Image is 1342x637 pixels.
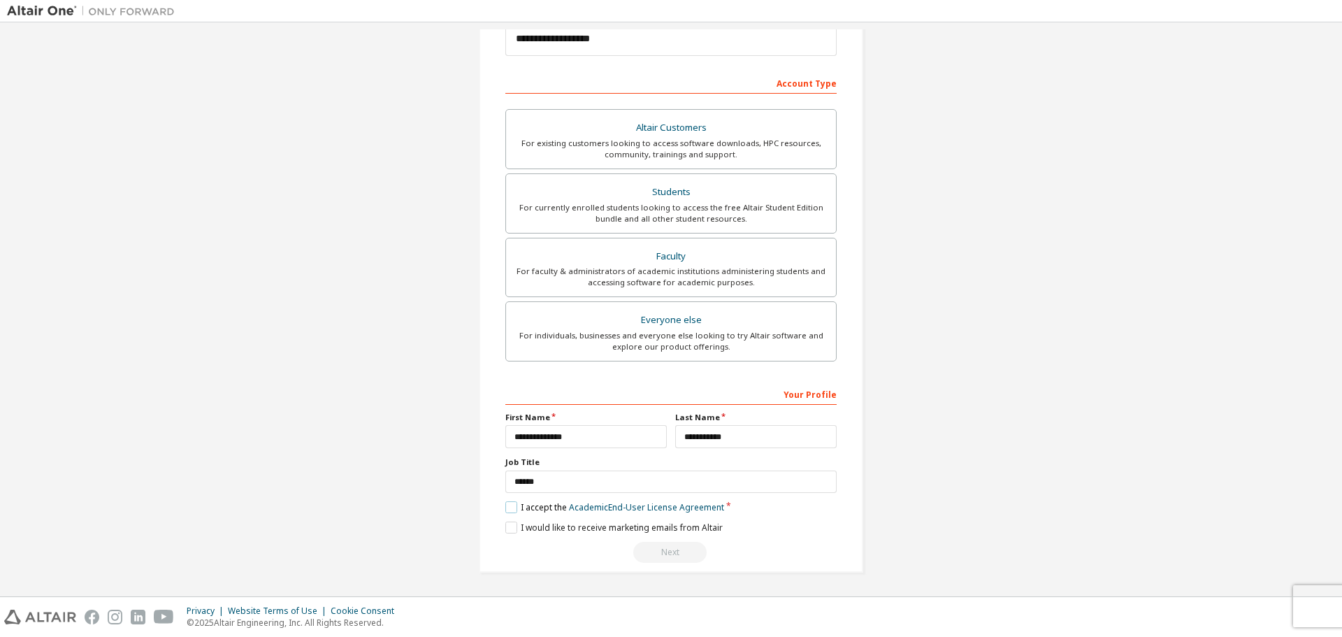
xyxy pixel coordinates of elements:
label: I would like to receive marketing emails from Altair [505,522,723,534]
label: I accept the [505,501,724,513]
img: altair_logo.svg [4,610,76,624]
div: For existing customers looking to access software downloads, HPC resources, community, trainings ... [514,138,828,160]
img: instagram.svg [108,610,122,624]
div: Website Terms of Use [228,606,331,617]
div: Read and acccept EULA to continue [505,542,837,563]
div: For individuals, businesses and everyone else looking to try Altair software and explore our prod... [514,330,828,352]
img: Altair One [7,4,182,18]
img: facebook.svg [85,610,99,624]
div: For faculty & administrators of academic institutions administering students and accessing softwa... [514,266,828,288]
div: Altair Customers [514,118,828,138]
div: Account Type [505,71,837,94]
div: Faculty [514,247,828,266]
div: Students [514,182,828,202]
div: Privacy [187,606,228,617]
img: linkedin.svg [131,610,145,624]
label: Last Name [675,412,837,423]
div: Everyone else [514,310,828,330]
label: Job Title [505,457,837,468]
label: First Name [505,412,667,423]
div: Cookie Consent [331,606,403,617]
a: Academic End-User License Agreement [569,501,724,513]
div: Your Profile [505,382,837,405]
div: For currently enrolled students looking to access the free Altair Student Edition bundle and all ... [514,202,828,224]
p: © 2025 Altair Engineering, Inc. All Rights Reserved. [187,617,403,629]
img: youtube.svg [154,610,174,624]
